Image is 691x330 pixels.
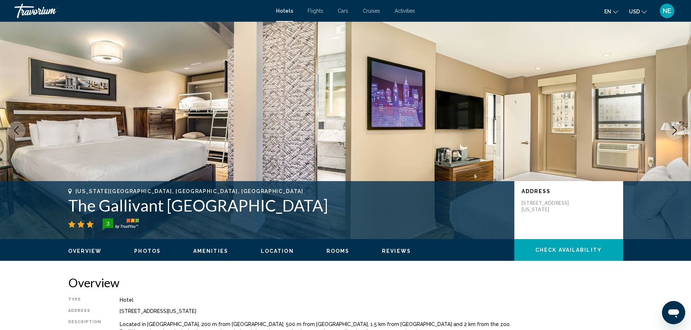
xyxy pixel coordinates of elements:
[68,308,102,314] div: Address
[68,275,623,290] h2: Overview
[100,219,115,228] div: 3
[382,248,411,254] button: Reviews
[15,4,269,18] a: Travorium
[338,8,348,14] a: Cars
[68,196,507,215] h1: The Gallivant [GEOGRAPHIC_DATA]
[261,248,294,254] span: Location
[363,8,380,14] a: Cruises
[535,247,602,253] span: Check Availability
[120,321,623,327] p: Located in [GEOGRAPHIC_DATA], 200 m from [GEOGRAPHIC_DATA], 500 m from [GEOGRAPHIC_DATA], 1.5 km ...
[514,239,623,261] button: Check Availability
[395,8,415,14] a: Activities
[68,248,102,254] button: Overview
[604,9,611,14] span: en
[629,9,640,14] span: USD
[276,8,293,14] a: Hotels
[75,188,304,194] span: [US_STATE][GEOGRAPHIC_DATA], [GEOGRAPHIC_DATA], [GEOGRAPHIC_DATA]
[326,248,350,254] span: Rooms
[193,248,228,254] span: Amenities
[261,248,294,254] button: Location
[134,248,161,254] button: Photos
[604,6,618,17] button: Change language
[308,8,323,14] a: Flights
[658,3,676,18] button: User Menu
[68,297,102,303] div: Type
[663,7,671,14] span: NE
[326,248,350,254] button: Rooms
[382,248,411,254] span: Reviews
[629,6,647,17] button: Change currency
[68,248,102,254] span: Overview
[193,248,228,254] button: Amenities
[120,308,623,314] div: [STREET_ADDRESS][US_STATE]
[134,248,161,254] span: Photos
[7,121,25,139] button: Previous image
[522,200,580,213] p: [STREET_ADDRESS][US_STATE]
[103,218,139,230] img: trustyou-badge-hor.svg
[522,188,616,194] p: Address
[120,297,623,303] div: Hotel
[666,121,684,139] button: Next image
[662,301,685,324] iframe: Button to launch messaging window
